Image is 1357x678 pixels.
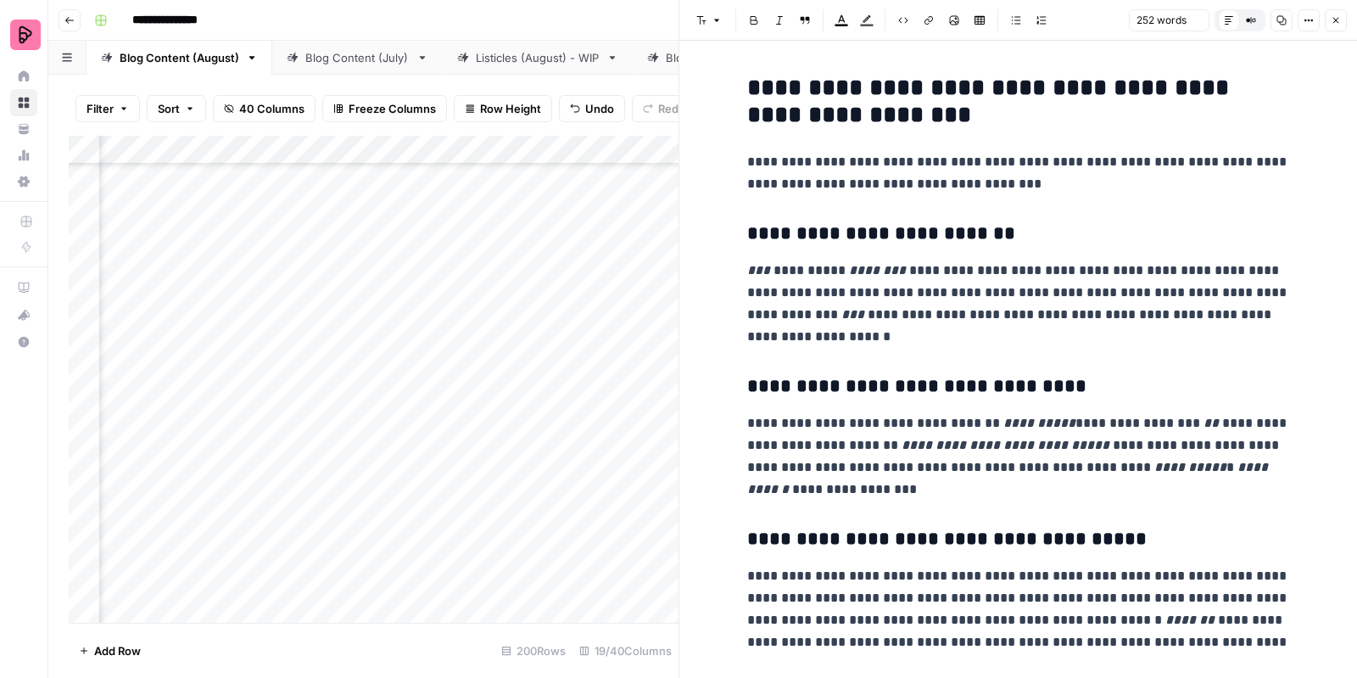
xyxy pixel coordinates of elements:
[10,20,41,50] img: Preply Logo
[585,100,614,117] span: Undo
[75,95,140,122] button: Filter
[10,89,37,116] a: Browse
[1129,9,1209,31] button: 252 words
[349,100,436,117] span: Freeze Columns
[87,100,114,117] span: Filter
[559,95,625,122] button: Undo
[10,142,37,169] a: Usage
[322,95,447,122] button: Freeze Columns
[494,637,572,664] div: 200 Rows
[658,100,685,117] span: Redo
[147,95,206,122] button: Sort
[10,274,37,301] a: AirOps Academy
[10,14,37,56] button: Workspace: Preply
[666,49,770,66] div: Blog Content (May)
[633,41,803,75] a: Blog Content (May)
[572,637,678,664] div: 19/40 Columns
[632,95,696,122] button: Redo
[87,41,272,75] a: Blog Content (August)
[11,302,36,328] div: What's new?
[10,301,37,328] button: What's new?
[10,328,37,356] button: Help + Support
[1136,13,1187,28] span: 252 words
[10,168,37,195] a: Settings
[94,642,141,659] span: Add Row
[480,100,541,117] span: Row Height
[213,95,316,122] button: 40 Columns
[120,49,239,66] div: Blog Content (August)
[239,100,304,117] span: 40 Columns
[10,63,37,90] a: Home
[158,100,180,117] span: Sort
[69,637,151,664] button: Add Row
[305,49,410,66] div: Blog Content (July)
[454,95,552,122] button: Row Height
[476,49,600,66] div: Listicles (August) - WIP
[443,41,633,75] a: Listicles (August) - WIP
[10,115,37,143] a: Your Data
[272,41,443,75] a: Blog Content (July)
